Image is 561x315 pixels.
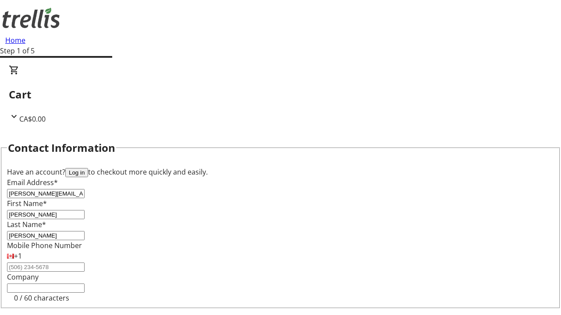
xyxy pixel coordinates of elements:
[7,272,39,282] label: Company
[7,167,554,177] div: Have an account? to checkout more quickly and easily.
[14,293,69,303] tr-character-limit: 0 / 60 characters
[9,87,552,102] h2: Cart
[7,262,85,272] input: (506) 234-5678
[19,114,46,124] span: CA$0.00
[7,178,58,187] label: Email Address*
[7,220,46,229] label: Last Name*
[7,241,82,250] label: Mobile Phone Number
[9,65,552,124] div: CartCA$0.00
[8,140,115,156] h2: Contact Information
[7,199,47,208] label: First Name*
[65,168,88,177] button: Log in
